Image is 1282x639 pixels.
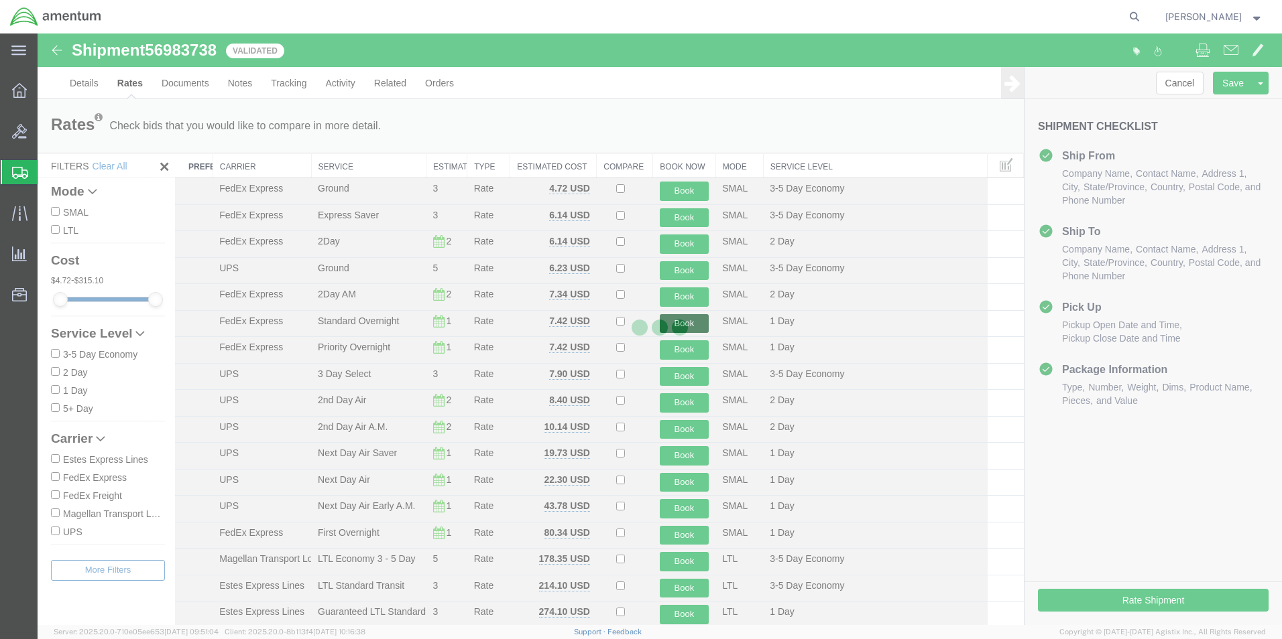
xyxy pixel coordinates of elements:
span: Copyright © [DATE]-[DATE] Agistix Inc., All Rights Reserved [1059,626,1266,638]
span: Server: 2025.20.0-710e05ee653 [54,628,219,636]
img: logo [9,7,102,27]
span: Client: 2025.20.0-8b113f4 [225,628,365,636]
span: [DATE] 09:51:04 [164,628,219,636]
a: Feedback [607,628,642,636]
span: Joel Salinas [1165,9,1242,24]
a: Support [574,628,607,636]
span: [DATE] 10:16:38 [313,628,365,636]
button: [PERSON_NAME] [1165,9,1264,25]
